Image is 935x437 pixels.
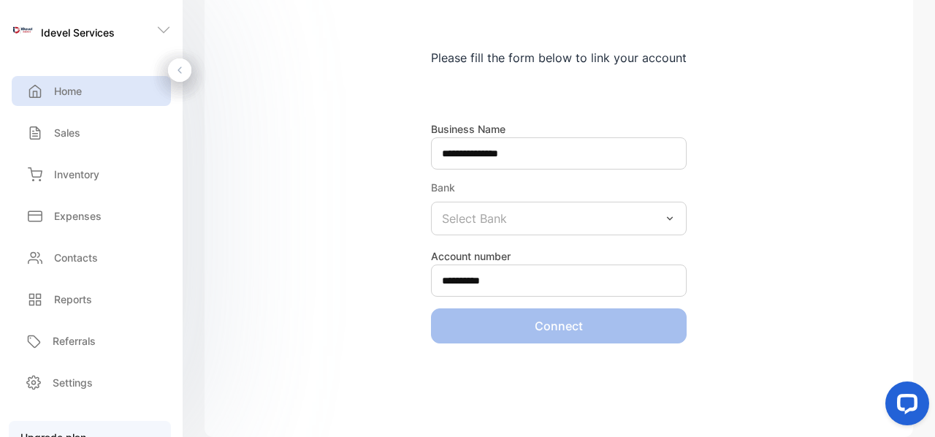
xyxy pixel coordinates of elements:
p: Inventory [54,167,99,182]
p: Please fill the form below to link your account [431,49,687,66]
p: Home [54,83,82,99]
p: Settings [53,375,93,390]
p: Contacts [54,250,98,265]
label: Business Name [431,123,505,135]
label: Account number [431,250,511,262]
img: tab_keywords_by_traffic_grey.svg [145,85,157,96]
p: Idevel Services [41,25,115,40]
p: Expenses [54,208,102,224]
p: Select Bank [442,210,507,227]
img: logo [12,19,34,41]
p: Reports [54,292,92,307]
div: Keywords by Traffic [161,86,246,96]
iframe: LiveChat chat widget [874,376,935,437]
img: website_grey.svg [23,38,35,50]
button: Connect [431,308,687,343]
div: Domain: [DOMAIN_NAME] [38,38,161,50]
p: Sales [54,125,80,140]
div: v 4.0.25 [41,23,72,35]
p: Referrals [53,333,96,349]
img: tab_domain_overview_orange.svg [39,85,51,96]
div: Domain Overview [56,86,131,96]
label: Bank [431,181,455,194]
